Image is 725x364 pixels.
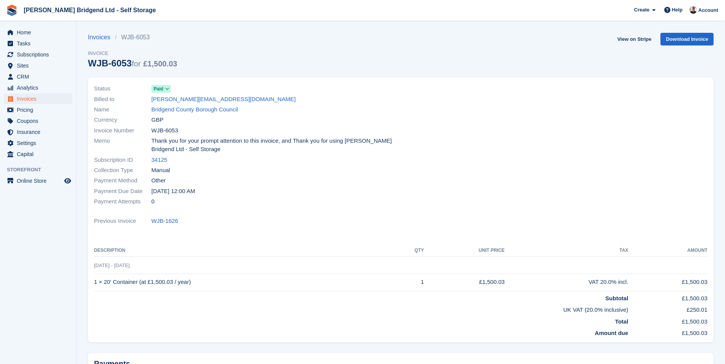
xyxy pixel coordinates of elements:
[634,6,649,14] span: Create
[17,105,63,115] span: Pricing
[17,149,63,159] span: Capital
[698,6,718,14] span: Account
[17,38,63,49] span: Tasks
[4,27,72,38] a: menu
[17,82,63,93] span: Analytics
[4,176,72,186] a: menu
[504,278,628,287] div: VAT 20.0% incl.
[4,60,72,71] a: menu
[17,138,63,148] span: Settings
[21,4,159,16] a: [PERSON_NAME] Bridgend Ltd - Self Storage
[151,105,238,114] a: Bridgend County Borough Council
[689,6,697,14] img: Rhys Jones
[151,126,178,135] span: WJB-6053
[4,82,72,93] a: menu
[94,245,395,257] th: Description
[94,197,151,206] span: Payment Attempts
[4,138,72,148] a: menu
[151,217,178,225] a: WJB-1626
[132,60,141,68] span: for
[395,245,424,257] th: QTY
[151,137,396,154] span: Thank you for your prompt attention to this invoice, and Thank you for using [PERSON_NAME] Bridge...
[7,166,76,174] span: Storefront
[94,187,151,196] span: Payment Due Date
[63,176,72,185] a: Preview store
[94,166,151,175] span: Collection Type
[17,93,63,104] span: Invoices
[628,326,707,338] td: £1,500.03
[4,105,72,115] a: menu
[660,33,714,45] a: Download Invoice
[94,263,130,268] span: [DATE] - [DATE]
[94,84,151,93] span: Status
[94,95,151,104] span: Billed to
[4,49,72,60] a: menu
[94,105,151,114] span: Name
[424,274,504,291] td: £1,500.03
[88,58,177,68] div: WJB-6053
[17,27,63,38] span: Home
[504,245,628,257] th: Tax
[151,176,166,185] span: Other
[94,137,151,154] span: Memo
[94,126,151,135] span: Invoice Number
[94,217,151,225] span: Previous Invoice
[17,116,63,126] span: Coupons
[17,127,63,137] span: Insurance
[4,93,72,104] a: menu
[395,274,424,291] td: 1
[151,84,171,93] a: Paid
[17,176,63,186] span: Online Store
[88,33,115,42] a: Invoices
[628,303,707,314] td: £250.01
[628,274,707,291] td: £1,500.03
[672,6,683,14] span: Help
[4,71,72,82] a: menu
[17,71,63,82] span: CRM
[151,156,167,164] a: 34125
[4,149,72,159] a: menu
[4,116,72,126] a: menu
[6,5,18,16] img: stora-icon-8386f47178a22dfd0bd8f6a31ec36ba5ce8667c1dd55bd0f319d3a0aa187defe.svg
[605,295,628,301] strong: Subtotal
[614,33,654,45] a: View on Stripe
[151,166,170,175] span: Manual
[94,274,395,291] td: 1 × 20' Container (at £1,500.03 / year)
[94,176,151,185] span: Payment Method
[424,245,504,257] th: Unit Price
[151,116,164,124] span: GBP
[615,318,628,325] strong: Total
[595,330,628,336] strong: Amount due
[94,116,151,124] span: Currency
[88,33,177,42] nav: breadcrumbs
[4,38,72,49] a: menu
[628,245,707,257] th: Amount
[143,60,177,68] span: £1,500.03
[151,197,154,206] span: 0
[17,49,63,60] span: Subscriptions
[151,95,296,104] a: [PERSON_NAME][EMAIL_ADDRESS][DOMAIN_NAME]
[628,314,707,326] td: £1,500.03
[151,187,195,196] time: 2025-07-30 23:00:00 UTC
[94,156,151,164] span: Subscription ID
[88,50,177,57] span: Invoice
[17,60,63,71] span: Sites
[94,303,628,314] td: UK VAT (20.0% inclusive)
[628,291,707,303] td: £1,500.03
[4,127,72,137] a: menu
[154,85,163,92] span: Paid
